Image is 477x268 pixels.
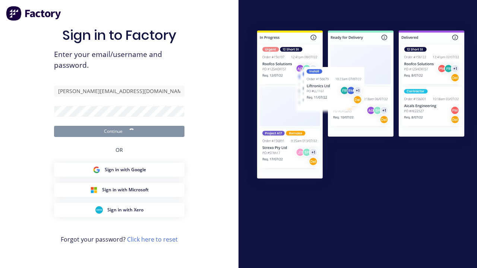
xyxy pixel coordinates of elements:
a: Click here to reset [127,235,178,243]
span: Enter your email/username and password. [54,49,184,71]
h1: Sign in to Factory [62,27,176,43]
button: Xero Sign inSign in with Xero [54,203,184,217]
button: Microsoft Sign inSign in with Microsoft [54,183,184,197]
img: Xero Sign in [95,206,103,214]
img: Microsoft Sign in [90,186,98,194]
span: Sign in with Microsoft [102,186,149,193]
button: Google Sign inSign in with Google [54,163,184,177]
img: Sign in [244,19,477,192]
button: Continue [54,126,184,137]
div: OR [116,137,123,163]
img: Factory [6,6,62,21]
input: Email/Username [54,86,184,97]
span: Sign in with Google [105,166,146,173]
span: Sign in with Xero [107,207,143,213]
span: Forgot your password? [61,235,178,244]
img: Google Sign in [93,166,100,173]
